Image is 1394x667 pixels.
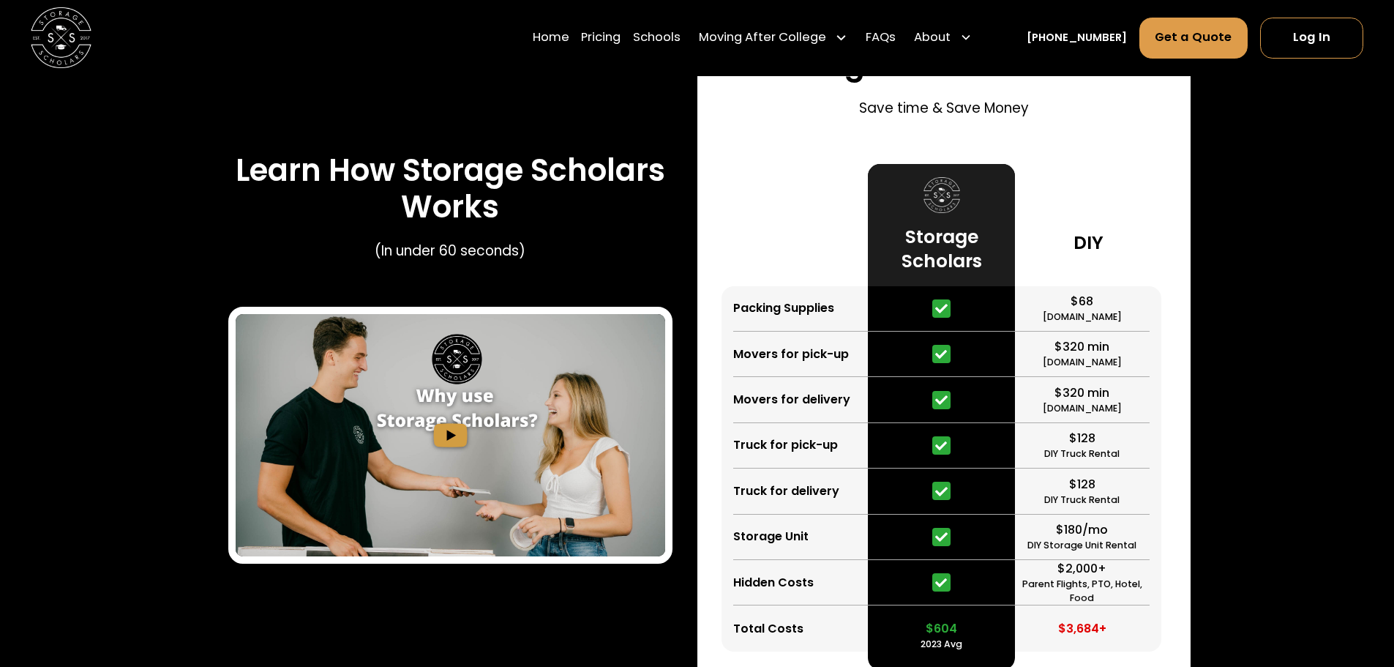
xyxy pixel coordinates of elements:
[1071,293,1093,310] div: $68
[1139,18,1248,59] a: Get a Quote
[733,620,803,638] div: Total Costs
[908,17,978,59] div: About
[31,7,91,68] a: home
[693,17,854,59] div: Moving After College
[1027,539,1136,553] div: DIY Storage Unit Rental
[633,17,681,59] a: Schools
[880,226,1003,273] h3: Storage Scholars
[533,17,569,59] a: Home
[1044,447,1120,461] div: DIY Truck Rental
[581,17,621,59] a: Pricing
[699,29,826,48] div: Moving After College
[1073,231,1103,255] h3: DIY
[236,314,666,556] img: Storage Scholars - How it Works video.
[1043,402,1122,416] div: [DOMAIN_NAME]
[1069,430,1095,447] div: $128
[1058,620,1106,638] div: $3,684+
[1044,493,1120,507] div: DIY Truck Rental
[733,436,838,454] div: Truck for pick-up
[236,314,666,556] a: open lightbox
[733,299,834,317] div: Packing Supplies
[1069,476,1095,493] div: $128
[762,46,1125,83] h3: Storage Scholars vs DIY
[733,528,809,545] div: Storage Unit
[1057,560,1106,578] div: $2,000+
[1043,356,1122,370] div: [DOMAIN_NAME]
[733,482,839,500] div: Truck for delivery
[921,638,962,652] div: 2023 Avg
[859,98,1029,119] p: Save time & Save Money
[926,620,957,638] div: $604
[375,241,525,261] p: (In under 60 seconds)
[1015,578,1150,605] div: Parent Flights, PTO, Hotel, Food
[866,17,896,59] a: FAQs
[1054,384,1109,402] div: $320 min
[1027,30,1127,46] a: [PHONE_NUMBER]
[923,177,960,214] img: Storage Scholars logo.
[914,29,951,48] div: About
[1054,338,1109,356] div: $320 min
[733,574,814,592] div: Hidden Costs
[1043,310,1122,324] div: [DOMAIN_NAME]
[733,346,849,363] div: Movers for pick-up
[31,7,91,68] img: Storage Scholars main logo
[1056,521,1108,539] div: $180/mo
[1260,18,1363,59] a: Log In
[228,152,673,226] h3: Learn How Storage Scholars Works
[733,391,850,409] div: Movers for delivery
